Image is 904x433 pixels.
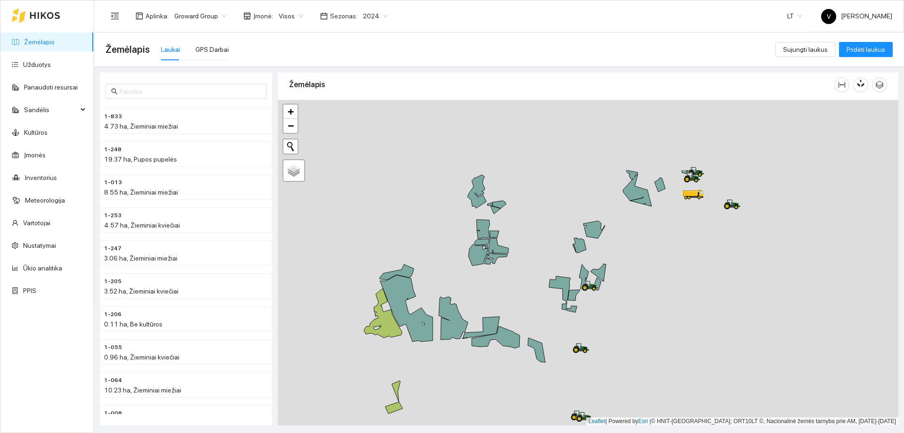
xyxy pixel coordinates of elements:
[25,196,65,204] a: Meteorologija
[23,61,51,68] a: Užduotys
[288,106,294,117] span: +
[283,160,304,181] a: Layers
[104,310,121,319] span: 1-206
[104,254,178,262] span: 3.06 ha, Žieminiai miežiai
[787,9,802,23] span: LT
[827,9,831,24] span: V
[104,277,121,286] span: 1-205
[839,46,893,53] a: Pridėti laukus
[104,320,162,328] span: 0.11 ha, Be kultūros
[23,242,56,249] a: Nustatymai
[320,12,328,20] span: calendar
[847,44,885,55] span: Pridėti laukus
[289,71,834,98] div: Žemėlapis
[253,11,273,21] span: Įmonė :
[145,11,169,21] span: Aplinka :
[835,81,849,89] span: column-width
[23,264,62,272] a: Ūkio analitika
[104,112,122,121] span: 1-833
[243,12,251,20] span: shop
[288,120,294,131] span: −
[283,119,298,133] a: Zoom out
[104,145,121,154] span: 1-248
[279,9,303,23] span: Visos
[589,418,605,425] a: Leaflet
[104,409,122,418] span: 1-008
[161,44,180,55] div: Laukai
[650,418,651,425] span: |
[24,151,46,159] a: Įmonės
[104,244,121,253] span: 1-247
[104,221,180,229] span: 4.57 ha, Žieminiai kviečiai
[821,12,892,20] span: [PERSON_NAME]
[24,38,55,46] a: Žemėlapis
[775,46,835,53] a: Sujungti laukus
[775,42,835,57] button: Sujungti laukus
[105,42,150,57] span: Žemėlapis
[24,100,78,119] span: Sandėlis
[104,211,121,220] span: 1-253
[834,77,849,92] button: column-width
[363,9,388,23] span: 2024
[174,9,226,23] span: Groward Group
[330,11,357,21] span: Sezonas :
[111,88,118,95] span: search
[104,188,178,196] span: 8.55 ha, Žieminiai miežiai
[783,44,828,55] span: Sujungti laukus
[586,417,898,425] div: | Powered by © HNIT-[GEOGRAPHIC_DATA]; ORT10LT ©, Nacionalinė žemės tarnyba prie AM, [DATE]-[DATE]
[638,418,648,425] a: Esri
[104,155,177,163] span: 19.37 ha, Pupos pupelės
[24,129,48,136] a: Kultūros
[136,12,143,20] span: layout
[23,219,50,227] a: Vartotojai
[25,174,57,181] a: Inventorius
[120,86,261,97] input: Paieška
[104,343,122,352] span: 1-055
[283,105,298,119] a: Zoom in
[839,42,893,57] button: Pridėti laukus
[104,123,178,130] span: 4.73 ha, Žieminiai miežiai
[104,386,181,394] span: 10.23 ha, Žieminiai miežiai
[195,44,229,55] div: GPS Darbai
[283,139,298,154] button: Initiate a new search
[23,287,36,294] a: PPIS
[111,12,119,20] span: menu-fold
[105,7,124,25] button: menu-fold
[24,83,78,91] a: Panaudoti resursai
[104,287,178,295] span: 3.52 ha, Žieminiai kviečiai
[104,353,179,361] span: 0.96 ha, Žieminiai kviečiai
[104,376,122,385] span: 1-064
[104,178,122,187] span: 1-013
